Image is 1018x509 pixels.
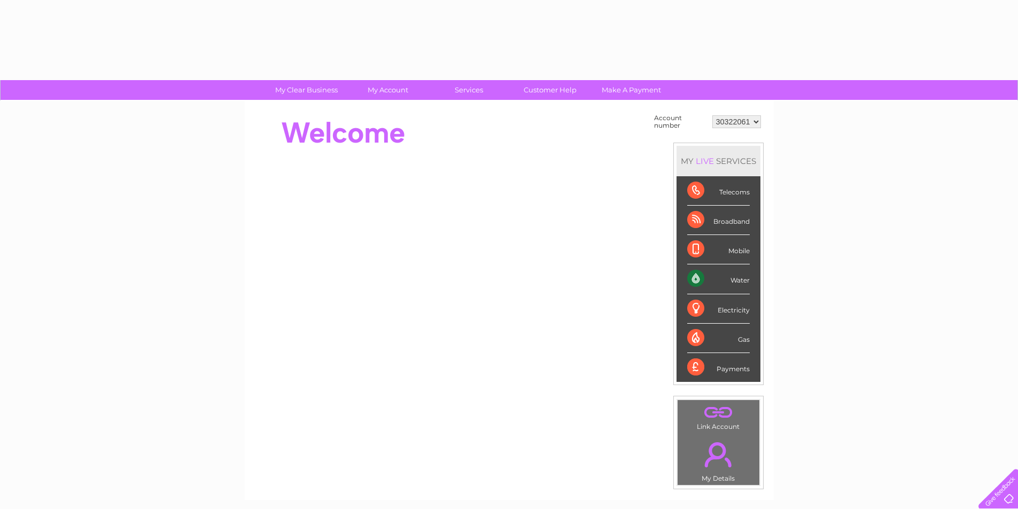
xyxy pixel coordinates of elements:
div: Gas [687,324,750,353]
div: Water [687,264,750,294]
a: . [680,436,757,473]
td: Account number [651,112,710,132]
a: Customer Help [506,80,594,100]
div: MY SERVICES [677,146,760,176]
a: . [680,403,757,421]
div: LIVE [694,156,716,166]
div: Broadband [687,206,750,235]
a: Make A Payment [587,80,675,100]
div: Telecoms [687,176,750,206]
a: Services [425,80,513,100]
div: Mobile [687,235,750,264]
div: Electricity [687,294,750,324]
a: My Clear Business [262,80,351,100]
div: Payments [687,353,750,382]
td: Link Account [677,400,760,433]
a: My Account [344,80,432,100]
td: My Details [677,433,760,485]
